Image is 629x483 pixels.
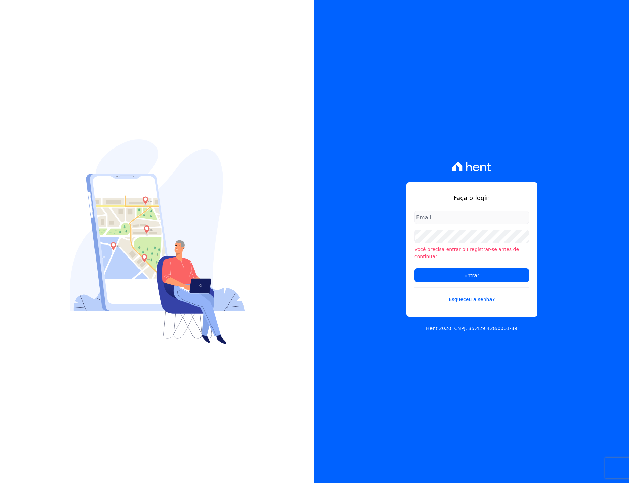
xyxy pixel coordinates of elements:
input: Entrar [414,268,529,282]
li: Você precisa entrar ou registrar-se antes de continuar. [414,246,529,260]
h1: Faça o login [414,193,529,202]
p: Hent 2020. CNPJ: 35.429.428/0001-39 [426,325,517,332]
img: Login [70,139,245,344]
a: Esqueceu a senha? [414,287,529,303]
input: Email [414,211,529,224]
